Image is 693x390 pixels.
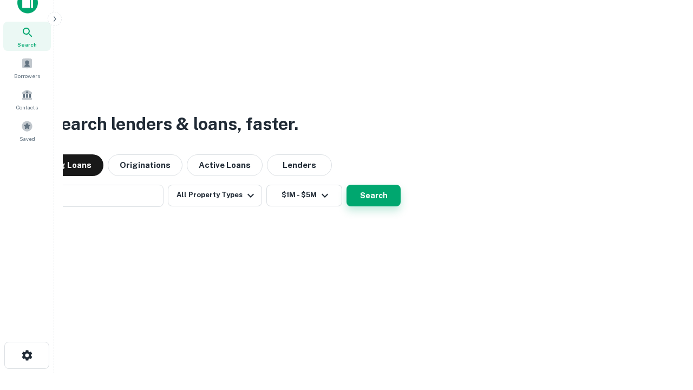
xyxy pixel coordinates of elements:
[3,22,51,51] a: Search
[346,185,401,206] button: Search
[14,71,40,80] span: Borrowers
[108,154,182,176] button: Originations
[16,103,38,112] span: Contacts
[639,303,693,355] iframe: Chat Widget
[49,111,298,137] h3: Search lenders & loans, faster.
[19,134,35,143] span: Saved
[3,84,51,114] a: Contacts
[266,185,342,206] button: $1M - $5M
[187,154,263,176] button: Active Loans
[17,40,37,49] span: Search
[168,185,262,206] button: All Property Types
[3,53,51,82] a: Borrowers
[3,116,51,145] a: Saved
[267,154,332,176] button: Lenders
